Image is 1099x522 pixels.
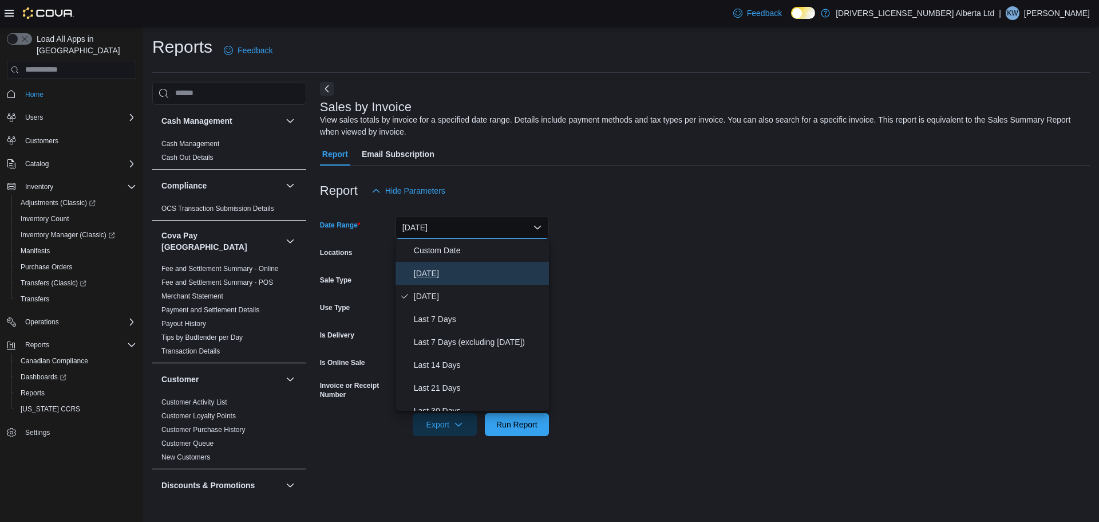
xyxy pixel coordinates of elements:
[152,395,306,469] div: Customer
[161,319,206,328] span: Payout History
[322,143,348,166] span: Report
[320,358,365,367] label: Is Online Sale
[21,111,48,124] button: Users
[21,214,69,223] span: Inventory Count
[16,402,136,416] span: Washington CCRS
[16,292,54,306] a: Transfers
[283,478,297,492] button: Discounts & Promotions
[496,419,537,430] span: Run Report
[21,372,66,382] span: Dashboards
[23,7,74,19] img: Cova
[414,335,544,349] span: Last 7 Days (excluding [DATE])
[161,347,220,355] a: Transaction Details
[414,266,544,280] span: [DATE]
[11,291,141,307] button: Transfers
[413,413,477,436] button: Export
[161,154,214,162] a: Cash Out Details
[7,81,136,471] nav: Complex example
[21,134,63,148] a: Customers
[414,381,544,395] span: Last 21 Days
[320,248,353,257] label: Locations
[161,265,279,273] a: Fee and Settlement Summary - Online
[414,289,544,303] span: [DATE]
[21,180,58,194] button: Inventory
[21,426,54,439] a: Settings
[11,369,141,385] a: Dashboards
[161,205,274,213] a: OCS Transaction Submission Details
[161,140,219,148] a: Cash Management
[747,7,782,19] span: Feedback
[25,159,49,168] span: Catalog
[21,157,136,171] span: Catalog
[485,413,549,436] button: Run Report
[161,115,232,127] h3: Cash Management
[21,338,54,352] button: Reports
[161,292,223,301] span: Merchant Statement
[367,179,450,202] button: Hide Parameters
[161,230,281,253] button: Cova Pay [GEOGRAPHIC_DATA]
[320,114,1084,138] div: View sales totals by invoice for a specified date range. Details include payment methods and tax ...
[25,136,58,146] span: Customers
[161,333,243,342] a: Tips by Budtender per Day
[152,262,306,363] div: Cova Pay [GEOGRAPHIC_DATA]
[21,356,88,366] span: Canadian Compliance
[161,305,259,315] span: Payment and Settlement Details
[16,276,136,290] span: Transfers (Classic)
[161,278,273,286] a: Fee and Settlement Summary - POS
[11,243,141,259] button: Manifests
[420,413,470,436] span: Export
[362,143,434,166] span: Email Subscription
[238,45,272,56] span: Feedback
[21,315,64,329] button: Operations
[152,36,212,58] h1: Reports
[25,317,59,327] span: Operations
[2,337,141,353] button: Reports
[16,354,136,368] span: Canadian Compliance
[320,276,351,285] label: Sale Type
[16,386,136,400] span: Reports
[25,90,44,99] span: Home
[2,86,141,103] button: Home
[161,278,273,287] span: Fee and Settlement Summary - POS
[11,259,141,275] button: Purchase Orders
[2,179,141,195] button: Inventory
[161,453,210,461] a: New Customers
[161,180,207,191] h3: Compliance
[161,374,281,385] button: Customer
[161,480,281,491] button: Discounts & Promotions
[396,216,549,239] button: [DATE]
[21,134,136,148] span: Customers
[2,132,141,149] button: Customers
[21,295,49,304] span: Transfers
[836,6,994,20] p: [DRIVERS_LICENSE_NUMBER] Alberta Ltd
[2,424,141,441] button: Settings
[161,204,274,213] span: OCS Transaction Submission Details
[385,185,445,197] span: Hide Parameters
[21,111,136,124] span: Users
[16,386,49,400] a: Reports
[2,109,141,125] button: Users
[1006,6,1019,20] div: Kelli White
[161,412,236,420] a: Customer Loyalty Points
[283,372,297,386] button: Customer
[21,157,53,171] button: Catalog
[320,82,334,96] button: Next
[16,244,136,258] span: Manifests
[161,320,206,328] a: Payout History
[11,385,141,401] button: Reports
[21,425,136,439] span: Settings
[21,338,136,352] span: Reports
[21,315,136,329] span: Operations
[16,228,136,242] span: Inventory Manager (Classic)
[729,2,786,25] a: Feedback
[320,184,358,198] h3: Report
[16,260,77,274] a: Purchase Orders
[161,439,214,448] span: Customer Queue
[161,292,223,300] a: Merchant Statement
[21,87,136,101] span: Home
[791,7,815,19] input: Dark Mode
[32,33,136,56] span: Load All Apps in [GEOGRAPHIC_DATA]
[1007,6,1018,20] span: KW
